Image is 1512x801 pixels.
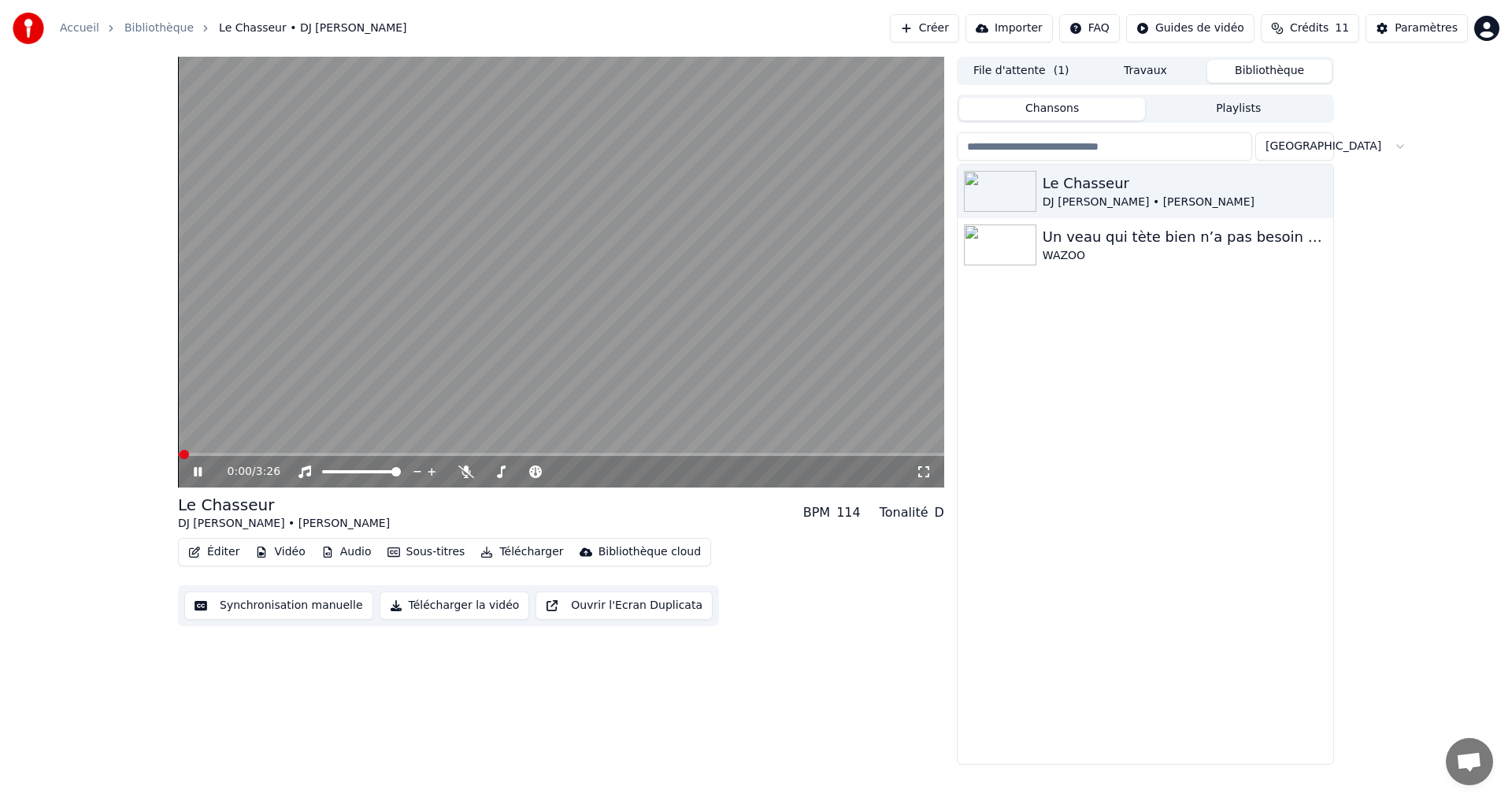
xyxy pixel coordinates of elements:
button: Sous-titres [381,541,472,563]
div: DJ [PERSON_NAME] • [PERSON_NAME] [178,516,390,532]
span: ( 1 ) [1054,63,1069,79]
div: / [228,464,265,480]
button: Travaux [1084,60,1208,83]
div: Un veau qui tète bien n’a pas besoin de foin [1043,226,1327,248]
div: Le Chasseur [178,494,390,516]
button: Vidéo [249,541,311,563]
a: Accueil [60,20,99,36]
span: [GEOGRAPHIC_DATA] [1266,139,1381,154]
button: Chansons [959,98,1146,121]
button: Télécharger [474,541,569,563]
div: Paramètres [1395,20,1458,36]
span: 11 [1335,20,1349,36]
div: DJ [PERSON_NAME] • [PERSON_NAME] [1043,195,1327,210]
div: BPM [803,503,830,522]
a: Bibliothèque [124,20,194,36]
button: Télécharger la vidéo [380,591,530,620]
button: Éditer [182,541,246,563]
span: Le Chasseur • DJ [PERSON_NAME] [219,20,407,36]
button: Playlists [1145,98,1332,121]
button: Guides de vidéo [1126,14,1254,43]
span: 0:00 [228,464,252,480]
button: Audio [315,541,378,563]
button: FAQ [1059,14,1120,43]
button: Ouvrir l'Ecran Duplicata [535,591,713,620]
div: D [935,503,944,522]
button: Bibliothèque [1207,60,1332,83]
button: Importer [965,14,1053,43]
button: Crédits11 [1261,14,1359,43]
nav: breadcrumb [60,20,407,36]
button: File d'attente [959,60,1084,83]
div: 114 [836,503,861,522]
div: WAZOO [1043,248,1327,264]
div: Tonalité [880,503,928,522]
span: Crédits [1290,20,1329,36]
div: Ouvrir le chat [1446,738,1493,785]
button: Paramètres [1366,14,1468,43]
button: Créer [890,14,959,43]
button: Synchronisation manuelle [184,591,373,620]
img: youka [13,13,44,44]
div: Le Chasseur [1043,172,1327,195]
div: Bibliothèque cloud [598,544,701,560]
span: 3:26 [256,464,280,480]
